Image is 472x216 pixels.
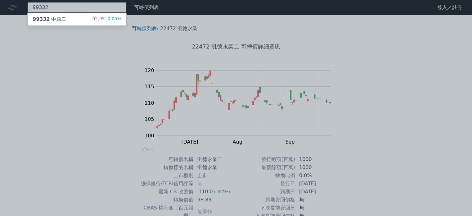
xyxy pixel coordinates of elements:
a: 99332中鼎二 92.95-0.05% [28,13,126,25]
div: 中鼎二 [33,16,66,23]
div: 聊天小工具 [441,186,472,216]
span: 99332 [33,16,50,22]
iframe: Chat Widget [441,186,472,216]
div: 92.95 [92,16,121,23]
span: -0.05% [105,16,121,21]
